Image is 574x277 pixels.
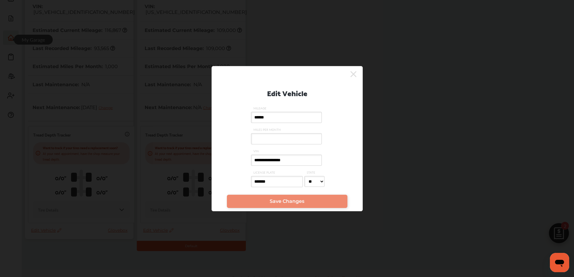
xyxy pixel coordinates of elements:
[251,127,323,132] span: MILES PER MONTH
[251,112,322,123] input: MILEAGE
[227,195,347,208] a: Save Changes
[267,87,307,99] p: Edit Vehicle
[251,149,323,153] span: VIN
[251,155,322,166] input: VIN
[251,106,323,110] span: MILEAGE
[270,198,304,204] span: Save Changes
[550,253,569,272] iframe: Button to launch messaging window
[251,176,303,187] input: LICENSE PLATE
[304,176,325,187] select: STATE
[251,170,304,175] span: LICENSE PLATE
[304,170,326,175] span: STATE
[251,133,322,144] input: MILES PER MONTH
